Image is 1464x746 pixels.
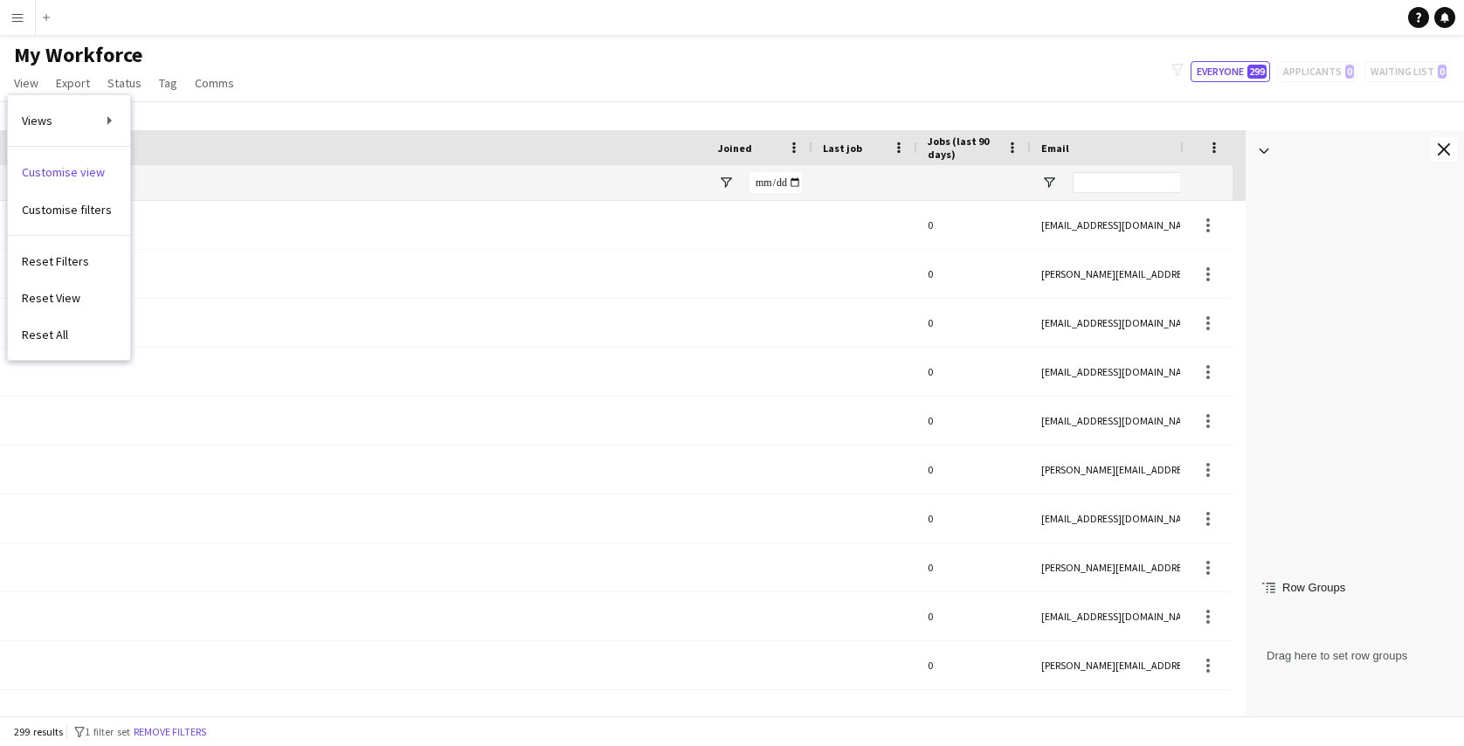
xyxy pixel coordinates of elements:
div: 0 [917,299,1031,347]
span: Joined [718,142,752,155]
div: 0 [917,201,1031,249]
input: Email Filter Input [1073,172,1370,193]
div: [EMAIL_ADDRESS][DOMAIN_NAME] [1031,690,1380,738]
a: Comms [188,72,241,94]
button: Everyone299 [1191,61,1270,82]
span: Tag [159,75,177,91]
a: Status [100,72,148,94]
span: Row Groups [1282,581,1345,594]
div: [PERSON_NAME][EMAIL_ADDRESS][DOMAIN_NAME] [1031,543,1380,591]
div: [PERSON_NAME][EMAIL_ADDRESS][DOMAIN_NAME] [1031,446,1380,494]
div: [PERSON_NAME][EMAIL_ADDRESS][DOMAIN_NAME] [1031,250,1380,298]
div: [PERSON_NAME][EMAIL_ADDRESS][DOMAIN_NAME] [1031,641,1380,689]
span: Comms [195,75,234,91]
div: [EMAIL_ADDRESS][DOMAIN_NAME] [1031,592,1380,640]
div: 0 [917,494,1031,542]
div: [EMAIL_ADDRESS][DOMAIN_NAME] [1031,299,1380,347]
div: 0 [917,690,1031,738]
div: 0 [917,250,1031,298]
span: Status [107,75,142,91]
a: View [7,72,45,94]
div: 0 [917,592,1031,640]
input: Joined Filter Input [749,172,802,193]
div: 0 [917,348,1031,396]
div: [EMAIL_ADDRESS][DOMAIN_NAME] [1031,494,1380,542]
span: My Workforce [14,42,142,68]
a: Tag [152,72,184,94]
div: Row Groups [1246,596,1464,716]
div: [EMAIL_ADDRESS][DOMAIN_NAME] [1031,201,1380,249]
span: View [14,75,38,91]
div: 0 [917,446,1031,494]
span: 299 [1247,65,1267,79]
div: 0 [917,543,1031,591]
span: 1 filter set [85,725,130,738]
div: 0 [917,397,1031,445]
span: Last job [823,142,862,155]
span: Export [56,75,90,91]
button: Remove filters [130,722,210,742]
div: [EMAIL_ADDRESS][DOMAIN_NAME] [1031,348,1380,396]
div: 0 [917,641,1031,689]
button: Open Filter Menu [1041,175,1057,190]
div: [EMAIL_ADDRESS][DOMAIN_NAME] [1031,397,1380,445]
span: Drag here to set row groups [1256,606,1454,706]
button: Open Filter Menu [718,175,734,190]
span: Email [1041,142,1069,155]
a: Export [49,72,97,94]
span: Jobs (last 90 days) [928,135,999,161]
